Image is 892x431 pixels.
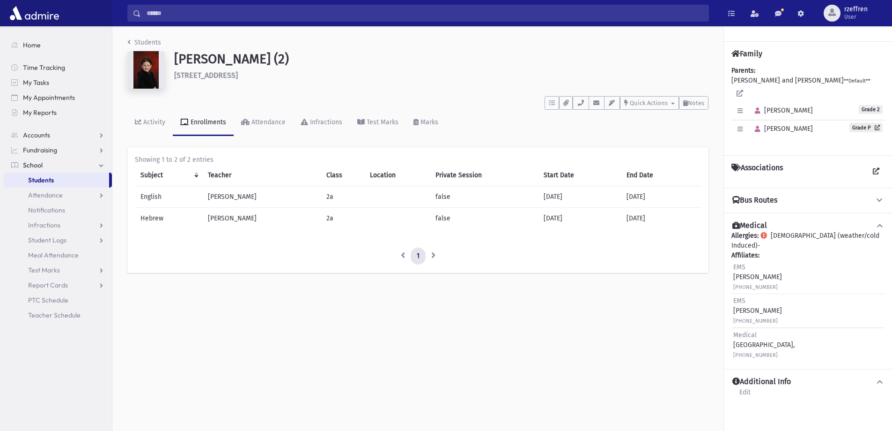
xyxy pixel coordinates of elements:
[173,110,234,136] a: Enrollments
[731,251,759,259] b: Affiliates:
[7,4,61,23] img: AdmirePro
[127,51,165,89] img: 9kAAAAAAAAAAAAAAAAAAAAAAAAAAAAAAAAAAAAAAAAAAAAAAAAAAAAAAAAAAAAAAAAAAAAAAAAAAAAAAAAAAAAAAAAAAAAAAA...
[679,96,708,110] button: Notes
[733,330,795,360] div: [GEOGRAPHIC_DATA],
[365,118,398,126] div: Test Marks
[28,281,68,289] span: Report Cards
[23,93,75,102] span: My Appointments
[4,203,112,218] a: Notifications
[28,296,68,304] span: PTC Schedule
[844,6,868,13] span: rzeffren
[733,352,778,358] small: [PHONE_NUMBER]
[430,208,538,229] td: false
[135,208,202,229] td: Hebrew
[538,186,621,208] td: [DATE]
[733,296,782,325] div: [PERSON_NAME]
[621,165,701,186] th: End Date
[731,232,759,240] b: Allergies:
[732,221,767,231] h4: Medical
[731,163,783,180] h4: Associations
[411,248,426,265] a: 1
[731,221,885,231] button: Medical
[364,165,430,186] th: Location
[621,186,701,208] td: [DATE]
[732,377,791,387] h4: Additional Info
[4,105,112,120] a: My Reports
[731,377,885,387] button: Additional Info
[4,38,112,53] a: Home
[4,248,112,263] a: Meal Attendance
[4,128,112,143] a: Accounts
[4,233,112,248] a: Student Logs
[859,105,883,114] span: Grade 2
[202,165,321,186] th: Teacher
[538,165,621,186] th: Start Date
[751,106,813,114] span: [PERSON_NAME]
[621,208,701,229] td: [DATE]
[23,41,41,49] span: Home
[28,266,60,274] span: Test Marks
[189,118,226,126] div: Enrollments
[135,155,701,165] div: Showing 1 to 2 of 2 entries
[733,331,757,339] span: Medical
[739,387,751,404] a: Edit
[321,186,364,208] td: 2a
[135,165,202,186] th: Subject
[849,123,883,132] a: Grade P
[28,221,60,229] span: Infractions
[321,208,364,229] td: 2a
[141,118,165,126] div: Activity
[174,51,708,67] h1: [PERSON_NAME] (2)
[4,173,109,188] a: Students
[308,118,342,126] div: Infractions
[430,165,538,186] th: Private Session
[321,165,364,186] th: Class
[733,263,745,271] span: EMS
[234,110,293,136] a: Attendance
[28,191,63,199] span: Attendance
[630,99,668,106] span: Quick Actions
[127,110,173,136] a: Activity
[4,278,112,293] a: Report Cards
[4,218,112,233] a: Infractions
[4,188,112,203] a: Attendance
[733,284,778,290] small: [PHONE_NUMBER]
[732,196,777,205] h4: Bus Routes
[419,118,438,126] div: Marks
[23,161,43,169] span: School
[293,110,350,136] a: Infractions
[4,263,112,278] a: Test Marks
[731,49,762,58] h4: Family
[731,66,885,148] div: [PERSON_NAME] and [PERSON_NAME]
[202,208,321,229] td: [PERSON_NAME]
[28,251,79,259] span: Meal Attendance
[141,5,708,22] input: Search
[23,146,57,154] span: Fundraising
[538,208,621,229] td: [DATE]
[127,38,161,51] nav: breadcrumb
[868,163,885,180] a: View all Associations
[350,110,406,136] a: Test Marks
[174,71,708,80] h6: [STREET_ADDRESS]
[688,99,704,106] span: Notes
[731,196,885,205] button: Bus Routes
[127,38,161,46] a: Students
[4,75,112,90] a: My Tasks
[4,293,112,308] a: PTC Schedule
[28,311,81,319] span: Teacher Schedule
[250,118,286,126] div: Attendance
[733,262,782,292] div: [PERSON_NAME]
[406,110,446,136] a: Marks
[4,60,112,75] a: Time Tracking
[23,108,57,117] span: My Reports
[4,308,112,323] a: Teacher Schedule
[733,318,778,324] small: [PHONE_NUMBER]
[751,125,813,133] span: [PERSON_NAME]
[4,90,112,105] a: My Appointments
[733,297,745,305] span: EMS
[844,13,868,21] span: User
[28,236,66,244] span: Student Logs
[731,67,755,75] b: Parents:
[202,186,321,208] td: [PERSON_NAME]
[23,78,49,87] span: My Tasks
